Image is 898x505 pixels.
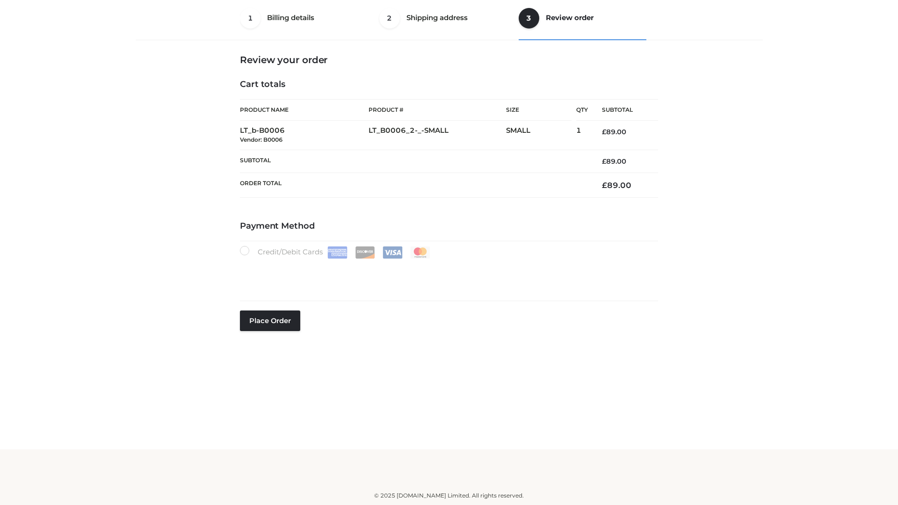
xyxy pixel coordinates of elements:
label: Credit/Debit Cards [240,246,431,259]
bdi: 89.00 [602,128,626,136]
td: LT_B0006_2-_-SMALL [369,121,506,150]
div: © 2025 [DOMAIN_NAME] Limited. All rights reserved. [139,491,759,500]
button: Place order [240,310,300,331]
img: Visa [383,246,403,259]
iframe: Secure payment input frame [238,257,656,291]
td: SMALL [506,121,576,150]
img: Discover [355,246,375,259]
th: Subtotal [240,150,588,173]
bdi: 89.00 [602,157,626,166]
h3: Review your order [240,54,658,65]
h4: Payment Method [240,221,658,231]
h4: Cart totals [240,79,658,90]
img: Mastercard [410,246,430,259]
span: £ [602,128,606,136]
td: 1 [576,121,588,150]
th: Size [506,100,572,121]
th: Subtotal [588,100,658,121]
span: £ [602,157,606,166]
th: Product Name [240,99,369,121]
th: Product # [369,99,506,121]
small: Vendor: B0006 [240,136,282,143]
td: LT_b-B0006 [240,121,369,150]
img: Amex [327,246,348,259]
th: Order Total [240,173,588,198]
bdi: 89.00 [602,180,631,190]
th: Qty [576,99,588,121]
span: £ [602,180,607,190]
